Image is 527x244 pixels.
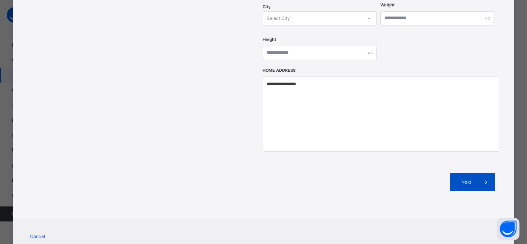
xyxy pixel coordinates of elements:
[456,179,477,185] span: Next
[380,2,395,8] label: Weight
[263,36,276,43] label: Height
[263,68,296,74] label: Home Address
[497,218,519,240] button: Open asap
[30,233,45,240] span: Cancel
[267,11,290,26] div: Select City
[263,4,271,10] span: City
